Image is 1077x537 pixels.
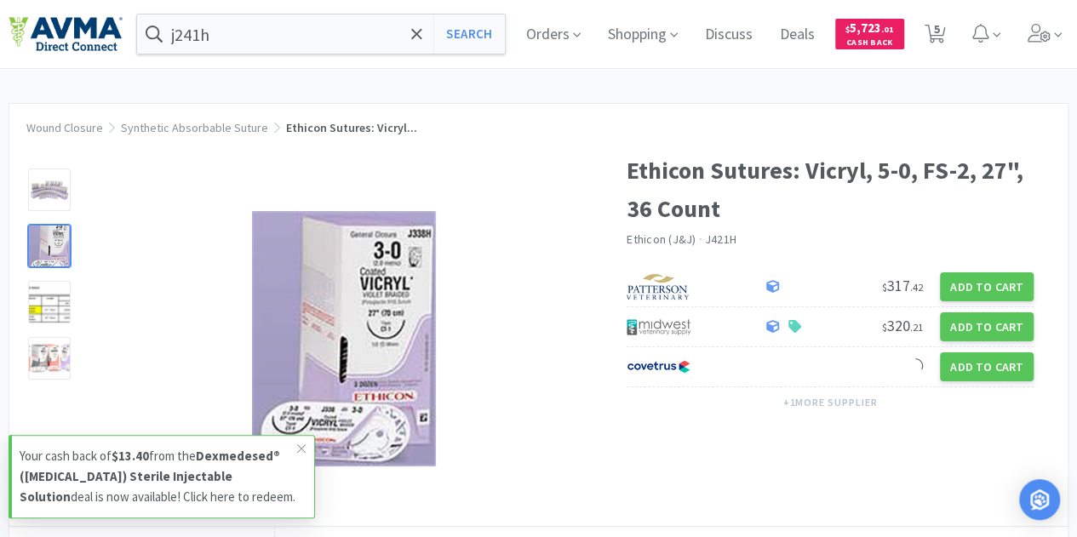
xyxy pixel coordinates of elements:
[121,120,268,135] a: Synthetic Absorbable Suture
[882,281,887,294] span: $
[882,276,923,295] span: 317
[774,391,885,414] button: +1more supplier
[773,27,822,43] a: Deals
[845,24,850,35] span: $
[698,27,759,43] a: Discuss
[918,29,953,44] a: 5
[433,14,504,54] button: Search
[627,274,690,300] img: f5e969b455434c6296c6d81ef179fa71_3.png
[112,448,149,464] strong: $13.40
[286,120,417,135] span: Ethicon Sutures: Vicryl...
[845,20,894,36] span: 5,723
[881,24,894,35] span: . 01
[882,321,887,334] span: $
[910,321,923,334] span: . 21
[940,312,1034,341] button: Add to Cart
[627,231,696,247] a: Ethicon (J&J)
[940,352,1034,381] button: Add to Cart
[940,272,1034,301] button: Add to Cart
[705,231,736,247] span: J421H
[1019,479,1060,520] div: Open Intercom Messenger
[698,231,702,247] span: ·
[627,151,1034,228] h1: Ethicon Sutures: Vicryl, 5-0, FS-2, 27", 36 Count
[845,38,894,49] span: Cash Back
[137,14,505,54] input: Search by item, sku, manufacturer, ingredient, size...
[910,281,923,294] span: . 42
[20,446,297,507] p: Your cash back of from the deal is now available! Click here to redeem.
[9,16,123,52] img: e4e33dab9f054f5782a47901c742baa9_102.png
[835,11,904,57] a: $5,723.01Cash Back
[252,211,436,466] img: 0009113f7c2b4d9593bff9e7795190cb_362318.png
[20,448,280,505] strong: Dexmedesed® ([MEDICAL_DATA]) Sterile Injectable Solution
[26,120,103,135] a: Wound Closure
[882,316,923,335] span: 320
[627,314,690,340] img: 4dd14cff54a648ac9e977f0c5da9bc2e_5.png
[627,354,690,380] img: 77fca1acd8b6420a9015268ca798ef17_1.png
